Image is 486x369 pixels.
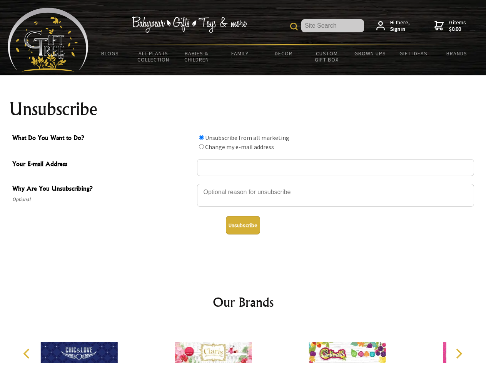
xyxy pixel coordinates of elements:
[8,8,89,71] img: Babyware - Gifts - Toys and more...
[199,144,204,149] input: What Do You Want to Do?
[175,45,219,68] a: Babies & Children
[449,26,466,33] strong: $0.00
[301,19,364,32] input: Site Search
[434,19,466,33] a: 0 items$0.00
[262,45,305,61] a: Decor
[376,19,410,33] a: Hi there,Sign in
[197,184,474,207] textarea: Why Are You Unsubscribing?
[392,45,435,61] a: Gift Ideas
[197,159,474,176] input: Your E-mail Address
[9,100,477,118] h1: Unsubscribe
[449,19,466,33] span: 0 items
[435,45,479,61] a: Brands
[348,45,392,61] a: Grown Ups
[89,45,132,61] a: BLOGS
[290,23,298,30] img: product search
[12,184,193,195] span: Why Are You Unsubscribing?
[12,195,193,204] span: Optional
[226,216,260,234] button: Unsubscribe
[219,45,262,61] a: Family
[199,135,204,140] input: What Do You Want to Do?
[12,159,193,170] span: Your E-mail Address
[305,45,349,68] a: Custom Gift Box
[390,26,410,33] strong: Sign in
[205,143,274,151] label: Change my e-mail address
[19,345,36,362] button: Previous
[15,293,471,311] h2: Our Brands
[12,133,193,144] span: What Do You Want to Do?
[132,17,247,33] img: Babywear - Gifts - Toys & more
[390,19,410,33] span: Hi there,
[132,45,175,68] a: All Plants Collection
[450,345,467,362] button: Next
[205,134,289,141] label: Unsubscribe from all marketing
